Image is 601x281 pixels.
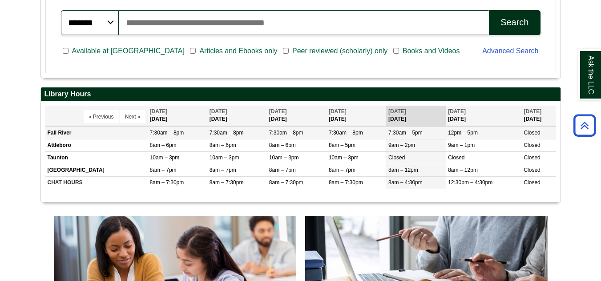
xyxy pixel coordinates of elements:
[524,167,540,173] span: Closed
[120,110,145,123] button: Next »
[329,179,363,186] span: 8am – 7:30pm
[150,142,177,148] span: 8am – 6pm
[388,167,418,173] span: 8am – 12pm
[448,154,464,161] span: Closed
[388,142,415,148] span: 9am – 2pm
[150,179,184,186] span: 8am – 7:30pm
[196,46,281,56] span: Articles and Ebooks only
[269,179,303,186] span: 8am – 7:30pm
[45,177,148,189] td: CHAT HOURS
[45,164,148,177] td: [GEOGRAPHIC_DATA]
[150,108,168,115] span: [DATE]
[150,130,184,136] span: 7:30am – 8pm
[524,179,540,186] span: Closed
[524,130,540,136] span: Closed
[41,87,561,101] h2: Library Hours
[207,106,267,126] th: [DATE]
[269,130,303,136] span: 7:30am – 8pm
[489,10,540,35] button: Search
[269,154,299,161] span: 10am – 3pm
[267,106,327,126] th: [DATE]
[388,108,406,115] span: [DATE]
[388,179,423,186] span: 8am – 4:30pm
[521,106,556,126] th: [DATE]
[448,130,478,136] span: 12pm – 5pm
[329,142,355,148] span: 8am – 5pm
[210,108,227,115] span: [DATE]
[524,154,540,161] span: Closed
[448,167,478,173] span: 8am – 12pm
[329,167,355,173] span: 8am – 7pm
[45,151,148,164] td: Taunton
[210,167,236,173] span: 8am – 7pm
[150,167,177,173] span: 8am – 7pm
[84,110,119,123] button: « Previous
[448,179,492,186] span: 12:30pm – 4:30pm
[399,46,464,56] span: Books and Videos
[210,154,239,161] span: 10am – 3pm
[269,167,296,173] span: 8am – 7pm
[329,108,347,115] span: [DATE]
[210,142,236,148] span: 8am – 6pm
[210,130,244,136] span: 7:30am – 8pm
[327,106,386,126] th: [DATE]
[524,142,540,148] span: Closed
[269,108,287,115] span: [DATE]
[45,127,148,139] td: Fall River
[524,108,541,115] span: [DATE]
[482,47,538,55] a: Advanced Search
[148,106,207,126] th: [DATE]
[570,119,599,131] a: Back to Top
[210,179,244,186] span: 8am – 7:30pm
[393,47,399,55] input: Books and Videos
[190,47,196,55] input: Articles and Ebooks only
[69,46,188,56] span: Available at [GEOGRAPHIC_DATA]
[63,47,69,55] input: Available at [GEOGRAPHIC_DATA]
[500,17,528,28] div: Search
[289,46,391,56] span: Peer reviewed (scholarly) only
[45,139,148,151] td: Attleboro
[329,154,359,161] span: 10am – 3pm
[150,154,180,161] span: 10am – 3pm
[386,106,446,126] th: [DATE]
[448,108,466,115] span: [DATE]
[448,142,475,148] span: 9am – 1pm
[388,130,423,136] span: 7:30am – 5pm
[388,154,405,161] span: Closed
[446,106,521,126] th: [DATE]
[329,130,363,136] span: 7:30am – 8pm
[269,142,296,148] span: 8am – 6pm
[283,47,289,55] input: Peer reviewed (scholarly) only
